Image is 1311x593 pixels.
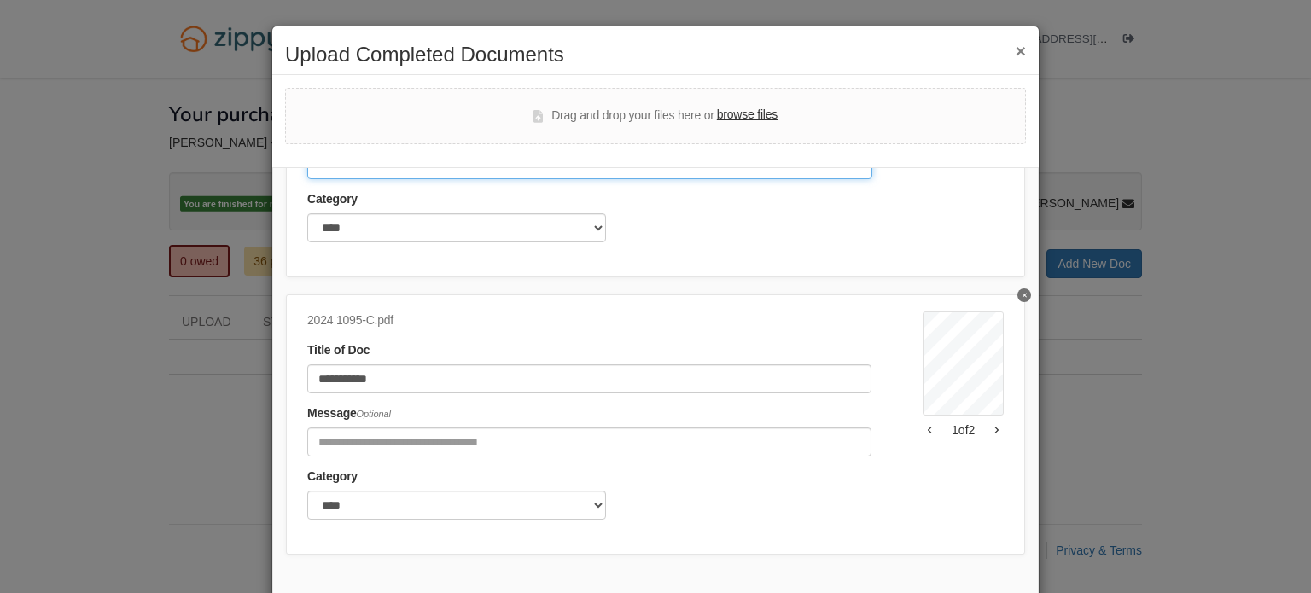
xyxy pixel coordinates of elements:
label: Title of Doc [307,341,370,360]
label: Message [307,404,391,423]
span: Optional [357,409,391,419]
select: Category [307,491,606,520]
input: Document Title [307,364,871,393]
label: browse files [717,106,778,125]
input: Include any comments on this document [307,427,871,456]
button: × [1016,42,1026,60]
div: 2024 1095-C.pdf [307,311,871,330]
label: Category [307,190,358,209]
h2: Upload Completed Documents [285,44,1026,66]
label: Category [307,468,358,486]
div: Drag and drop your files here or [533,106,778,126]
div: 1 of 2 [923,421,1004,439]
button: Delete 2024 1095-C [1017,288,1031,302]
select: Category [307,213,606,242]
